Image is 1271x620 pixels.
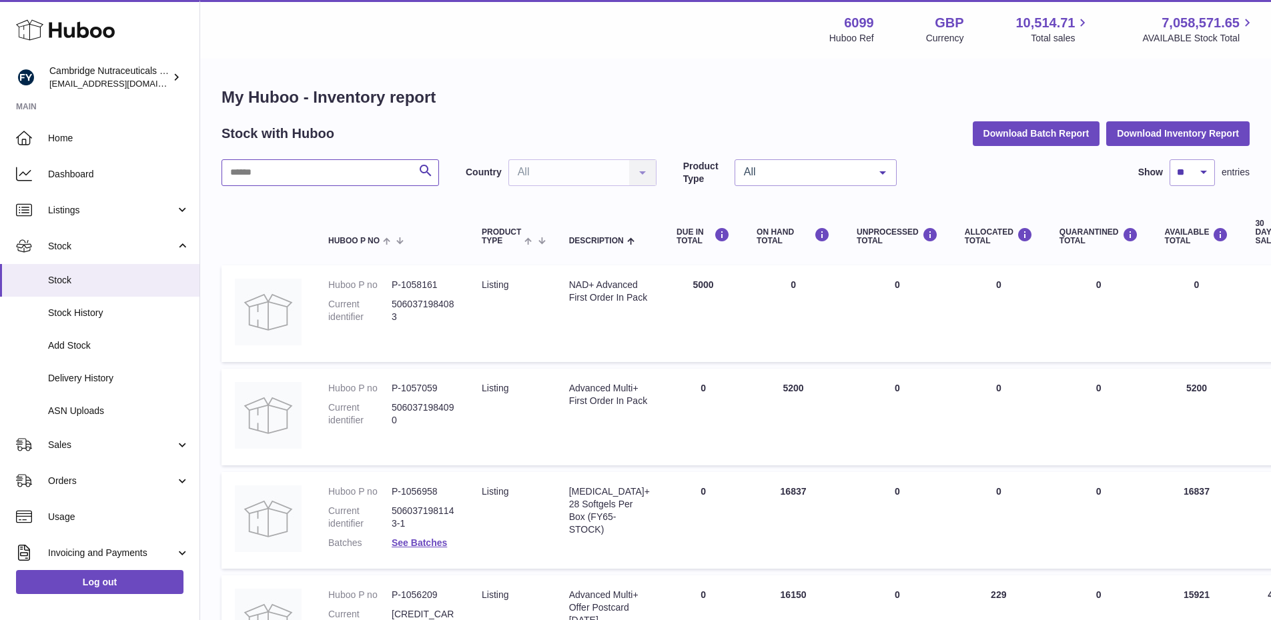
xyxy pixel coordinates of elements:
span: Stock History [48,307,189,319]
td: 0 [663,369,743,465]
dd: P-1057059 [392,382,455,395]
dd: 5060371981143-1 [392,505,455,530]
td: 16837 [1152,472,1242,569]
label: Product Type [683,160,728,185]
span: listing [482,589,508,600]
span: entries [1222,166,1250,179]
span: Orders [48,475,175,487]
span: Total sales [1031,32,1090,45]
h2: Stock with Huboo [222,125,334,143]
span: Stock [48,274,189,287]
dd: P-1056209 [392,589,455,601]
strong: GBP [935,14,963,32]
dt: Current identifier [328,401,392,427]
span: Description [569,237,624,245]
dt: Current identifier [328,298,392,323]
dd: P-1056958 [392,485,455,498]
a: See Batches [392,537,447,548]
span: Sales [48,439,175,451]
td: 0 [843,265,951,362]
span: 0 [1096,486,1102,497]
span: listing [482,279,508,290]
td: 5200 [743,369,843,465]
img: product image [235,382,302,449]
span: listing [482,486,508,497]
span: Huboo P no [328,237,380,245]
img: product image [235,279,302,345]
span: Listings [48,204,175,217]
span: Invoicing and Payments [48,547,175,559]
span: ASN Uploads [48,405,189,417]
td: 5000 [663,265,743,362]
div: ALLOCATED Total [965,227,1033,245]
td: 0 [1152,265,1242,362]
span: Delivery History [48,372,189,385]
td: 0 [843,472,951,569]
span: listing [482,383,508,393]
span: Add Stock [48,339,189,352]
div: QUARANTINED Total [1060,227,1138,245]
dt: Huboo P no [328,589,392,601]
div: Advanced Multi+ First Order In Pack [569,382,650,407]
div: Currency [926,32,964,45]
dt: Batches [328,537,392,549]
div: AVAILABLE Total [1165,227,1229,245]
h1: My Huboo - Inventory report [222,87,1250,108]
img: product image [235,485,302,552]
a: 7,058,571.65 AVAILABLE Stock Total [1142,14,1255,45]
span: 0 [1096,383,1102,393]
span: AVAILABLE Stock Total [1142,32,1255,45]
dd: 5060371984090 [392,401,455,427]
button: Download Inventory Report [1106,121,1250,145]
div: [MEDICAL_DATA]+ 28 Softgels Per Box (FY65-STOCK) [569,485,650,536]
img: huboo@camnutra.com [16,67,36,87]
div: Huboo Ref [829,32,874,45]
span: Usage [48,511,189,523]
span: Stock [48,240,175,253]
label: Country [466,166,502,179]
dt: Huboo P no [328,382,392,395]
div: NAD+ Advanced First Order In Pack [569,279,650,304]
td: 16837 [743,472,843,569]
span: All [741,165,869,179]
td: 5200 [1152,369,1242,465]
span: 0 [1096,589,1102,600]
a: Log out [16,570,183,594]
span: 10,514.71 [1015,14,1075,32]
span: Home [48,132,189,145]
span: 0 [1096,279,1102,290]
button: Download Batch Report [973,121,1100,145]
strong: 6099 [844,14,874,32]
dt: Huboo P no [328,279,392,291]
a: 10,514.71 Total sales [1015,14,1090,45]
td: 0 [951,369,1046,465]
td: 0 [951,265,1046,362]
span: [EMAIL_ADDRESS][DOMAIN_NAME] [49,78,196,89]
td: 0 [951,472,1046,569]
td: 0 [843,369,951,465]
div: DUE IN TOTAL [677,227,730,245]
label: Show [1138,166,1163,179]
dd: P-1058161 [392,279,455,291]
span: 7,058,571.65 [1162,14,1240,32]
div: UNPROCESSED Total [857,227,938,245]
dt: Huboo P no [328,485,392,498]
div: ON HAND Total [757,227,830,245]
td: 0 [743,265,843,362]
span: Product Type [482,228,521,245]
td: 0 [663,472,743,569]
div: Cambridge Nutraceuticals Ltd [49,65,169,90]
dd: 5060371984083 [392,298,455,323]
span: Dashboard [48,168,189,181]
dt: Current identifier [328,505,392,530]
